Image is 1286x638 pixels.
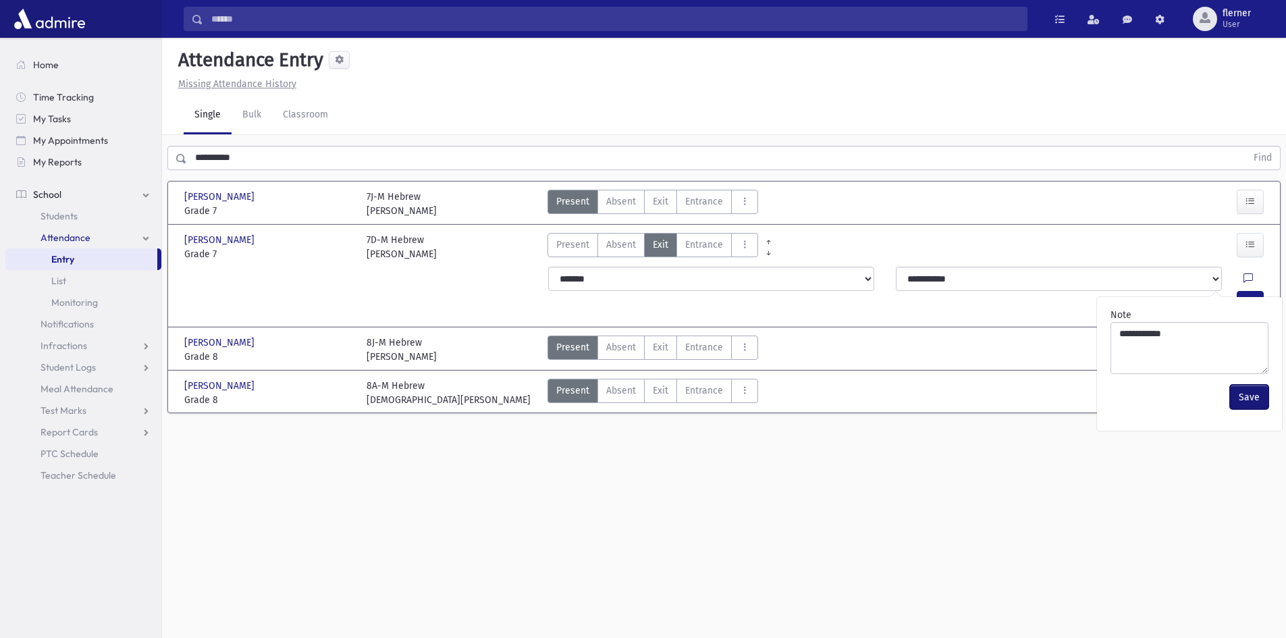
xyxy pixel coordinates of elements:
[1223,8,1251,19] span: flerner
[5,108,161,130] a: My Tasks
[41,361,96,373] span: Student Logs
[606,194,636,209] span: Absent
[5,130,161,151] a: My Appointments
[41,469,116,481] span: Teacher Schedule
[173,78,296,90] a: Missing Attendance History
[5,443,161,464] a: PTC Schedule
[184,336,257,350] span: [PERSON_NAME]
[1110,308,1131,322] label: Note
[606,238,636,252] span: Absent
[685,194,723,209] span: Entrance
[11,5,88,32] img: AdmirePro
[51,253,74,265] span: Entry
[33,113,71,125] span: My Tasks
[5,356,161,378] a: Student Logs
[41,426,98,438] span: Report Cards
[547,336,758,364] div: AttTypes
[367,233,437,261] div: 7D-M Hebrew [PERSON_NAME]
[367,190,437,218] div: 7J-M Hebrew [PERSON_NAME]
[547,233,758,261] div: AttTypes
[184,379,257,393] span: [PERSON_NAME]
[178,78,296,90] u: Missing Attendance History
[1245,147,1280,169] button: Find
[5,227,161,248] a: Attendance
[606,383,636,398] span: Absent
[33,59,59,71] span: Home
[184,247,353,261] span: Grade 7
[5,86,161,108] a: Time Tracking
[653,383,668,398] span: Exit
[41,404,86,417] span: Test Marks
[51,296,98,309] span: Monitoring
[685,238,723,252] span: Entrance
[367,379,531,407] div: 8A-M Hebrew [DEMOGRAPHIC_DATA][PERSON_NAME]
[547,190,758,218] div: AttTypes
[5,205,161,227] a: Students
[272,97,339,134] a: Classroom
[547,379,758,407] div: AttTypes
[33,156,82,168] span: My Reports
[556,383,589,398] span: Present
[184,190,257,204] span: [PERSON_NAME]
[33,134,108,147] span: My Appointments
[685,340,723,354] span: Entrance
[41,318,94,330] span: Notifications
[41,210,78,222] span: Students
[5,400,161,421] a: Test Marks
[232,97,272,134] a: Bulk
[5,421,161,443] a: Report Cards
[653,194,668,209] span: Exit
[5,464,161,486] a: Teacher Schedule
[5,378,161,400] a: Meal Attendance
[41,383,113,395] span: Meal Attendance
[367,336,437,364] div: 8J-M Hebrew [PERSON_NAME]
[41,448,99,460] span: PTC Schedule
[184,204,353,218] span: Grade 7
[41,340,87,352] span: Infractions
[556,194,589,209] span: Present
[51,275,66,287] span: List
[556,238,589,252] span: Present
[184,350,353,364] span: Grade 8
[184,97,232,134] a: Single
[173,49,323,72] h5: Attendance Entry
[5,335,161,356] a: Infractions
[653,340,668,354] span: Exit
[653,238,668,252] span: Exit
[184,393,353,407] span: Grade 8
[606,340,636,354] span: Absent
[5,313,161,335] a: Notifications
[685,383,723,398] span: Entrance
[5,292,161,313] a: Monitoring
[5,151,161,173] a: My Reports
[5,54,161,76] a: Home
[184,233,257,247] span: [PERSON_NAME]
[33,188,61,201] span: School
[1230,385,1268,409] button: Save
[41,232,90,244] span: Attendance
[5,248,157,270] a: Entry
[5,270,161,292] a: List
[1223,19,1251,30] span: User
[33,91,94,103] span: Time Tracking
[5,184,161,205] a: School
[203,7,1027,31] input: Search
[556,340,589,354] span: Present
